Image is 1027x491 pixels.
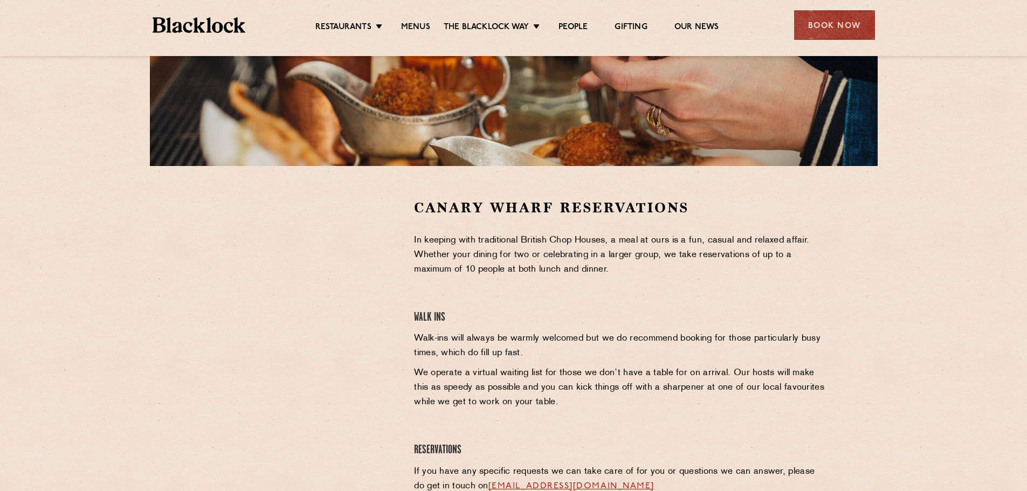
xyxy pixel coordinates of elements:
a: Our News [674,22,719,34]
a: Restaurants [315,22,371,34]
p: We operate a virtual waiting list for those we don’t have a table for on arrival. Our hosts will ... [414,366,828,410]
h4: Reservations [414,443,828,458]
iframe: OpenTable make booking widget [238,198,359,361]
h4: Walk Ins [414,310,828,325]
img: BL_Textured_Logo-footer-cropped.svg [153,17,246,33]
a: The Blacklock Way [444,22,529,34]
p: Walk-ins will always be warmly welcomed but we do recommend booking for those particularly busy t... [414,331,828,361]
a: Gifting [615,22,647,34]
a: [EMAIL_ADDRESS][DOMAIN_NAME] [488,482,654,490]
a: Menus [401,22,430,34]
p: In keeping with traditional British Chop Houses, a meal at ours is a fun, casual and relaxed affa... [414,233,828,277]
div: Book Now [794,10,875,40]
h2: Canary Wharf Reservations [414,198,828,217]
a: People [559,22,588,34]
